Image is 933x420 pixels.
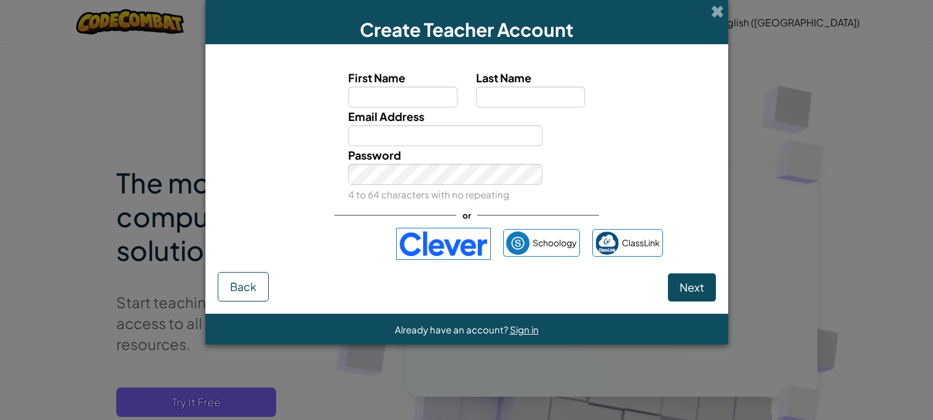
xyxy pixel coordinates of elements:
small: 4 to 64 characters with no repeating [348,189,509,200]
a: Sign in [510,324,539,335]
img: classlink-logo-small.png [595,231,619,255]
span: First Name [348,71,405,85]
img: schoology.png [506,231,530,255]
span: ClassLink [622,234,660,252]
span: Create Teacher Account [360,18,573,41]
span: Already have an account? [395,324,510,335]
span: or [456,206,477,224]
span: Last Name [476,71,531,85]
span: Back [230,279,256,294]
iframe: Sign in with Google Button [264,230,390,257]
span: Schoology [533,234,577,252]
button: Back [218,272,269,301]
img: clever-logo-blue.png [396,228,491,260]
span: Email Address [348,109,424,123]
span: Next [680,280,704,294]
span: Password [348,148,401,162]
button: Next [668,273,716,301]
